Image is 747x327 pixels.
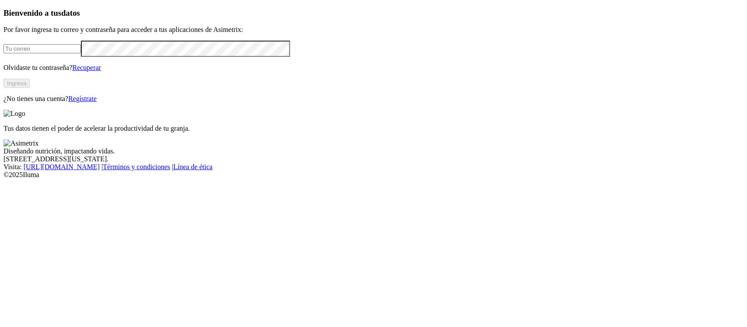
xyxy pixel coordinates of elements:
div: Visita : | | [4,163,743,171]
h3: Bienvenido a tus [4,8,743,18]
a: Recuperar [72,64,101,71]
span: datos [61,8,80,17]
a: Regístrate [68,95,97,102]
p: Olvidaste tu contraseña? [4,64,743,72]
p: Tus datos tienen el poder de acelerar la productividad de tu granja. [4,125,743,132]
div: © 2025 Iluma [4,171,743,179]
p: Por favor ingresa tu correo y contraseña para acceder a tus aplicaciones de Asimetrix: [4,26,743,34]
div: Diseñando nutrición, impactando vidas. [4,147,743,155]
p: ¿No tienes una cuenta? [4,95,743,103]
div: [STREET_ADDRESS][US_STATE]. [4,155,743,163]
input: Tu correo [4,44,81,53]
a: Línea de ética [173,163,213,170]
img: Logo [4,110,25,118]
button: Ingresa [4,79,30,88]
a: [URL][DOMAIN_NAME] [24,163,100,170]
img: Asimetrix [4,139,39,147]
a: Términos y condiciones [103,163,170,170]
